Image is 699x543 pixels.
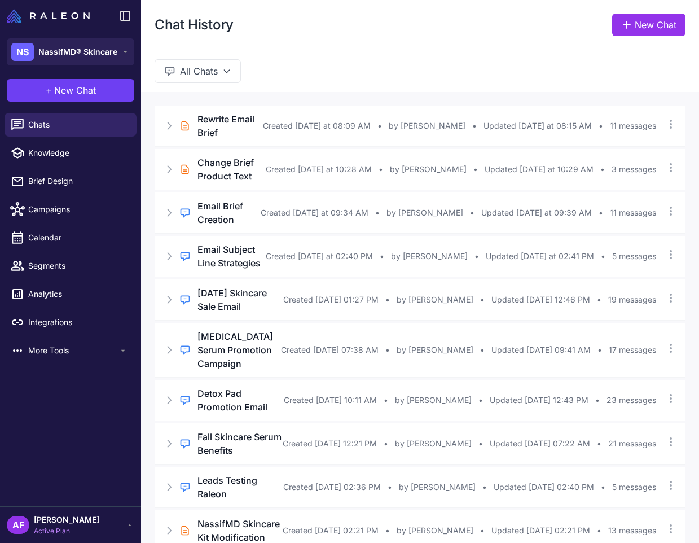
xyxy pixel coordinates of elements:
span: Updated [DATE] at 09:39 AM [481,207,592,219]
span: by [PERSON_NAME] [397,294,473,306]
span: • [478,437,483,450]
span: Created [DATE] 02:21 PM [283,524,379,537]
span: • [478,394,483,406]
a: Segments [5,254,137,278]
span: by [PERSON_NAME] [391,250,468,262]
h3: Detox Pad Promotion Email [197,387,284,414]
span: • [595,394,600,406]
span: Updated [DATE] 02:40 PM [494,481,594,493]
span: • [377,120,382,132]
span: • [385,294,390,306]
span: • [385,344,390,356]
span: • [480,294,485,306]
a: Brief Design [5,169,137,193]
span: Campaigns [28,203,128,216]
span: Created [DATE] 02:36 PM [283,481,381,493]
span: • [470,207,474,219]
a: Analytics [5,282,137,306]
span: Created [DATE] 12:21 PM [283,437,377,450]
span: • [480,524,485,537]
span: • [385,524,390,537]
h3: [MEDICAL_DATA] Serum Promotion Campaign [197,330,281,370]
span: 11 messages [610,207,656,219]
span: NassifMD® Skincare [38,46,117,58]
h3: Email Subject Line Strategies [197,243,266,270]
span: • [597,524,601,537]
span: • [472,120,477,132]
a: New Chat [612,14,685,36]
span: • [482,481,487,493]
button: All Chats [155,59,241,83]
a: Calendar [5,226,137,249]
span: by [PERSON_NAME] [386,207,463,219]
a: Integrations [5,310,137,334]
a: Campaigns [5,198,137,221]
span: 17 messages [609,344,656,356]
h1: Chat History [155,16,234,34]
span: • [600,163,605,176]
span: • [380,250,384,262]
span: • [597,437,601,450]
span: Created [DATE] at 10:28 AM [266,163,372,176]
span: by [PERSON_NAME] [397,524,473,537]
span: • [388,481,392,493]
span: Brief Design [28,175,128,187]
span: Updated [DATE] 09:41 AM [491,344,591,356]
span: by [PERSON_NAME] [390,163,467,176]
span: • [375,207,380,219]
span: by [PERSON_NAME] [395,394,472,406]
span: 5 messages [612,481,656,493]
span: 13 messages [608,524,656,537]
h3: Change Brief Product Text [197,156,266,183]
span: Updated [DATE] 12:46 PM [491,294,590,306]
span: by [PERSON_NAME] [399,481,476,493]
span: Chats [28,119,128,131]
a: Knowledge [5,141,137,165]
span: Updated [DATE] 12:43 PM [490,394,588,406]
a: Chats [5,113,137,137]
span: Created [DATE] 01:27 PM [283,294,379,306]
span: by [PERSON_NAME] [389,120,465,132]
span: • [384,394,388,406]
span: [PERSON_NAME] [34,514,99,526]
span: • [379,163,383,176]
span: Created [DATE] at 02:40 PM [266,250,373,262]
span: • [599,120,603,132]
span: Created [DATE] 07:38 AM [281,344,379,356]
h3: Rewrite Email Brief [197,112,263,139]
span: Created [DATE] 10:11 AM [284,394,377,406]
div: AF [7,516,29,534]
span: • [480,344,485,356]
span: + [46,84,52,97]
h3: Email Brief Creation [197,199,261,226]
span: Active Plan [34,526,99,536]
span: • [601,481,605,493]
span: Created [DATE] at 08:09 AM [263,120,371,132]
span: More Tools [28,344,118,357]
span: • [597,294,601,306]
span: Updated [DATE] at 10:29 AM [485,163,594,176]
h3: Fall Skincare Serum Benefits [197,430,283,457]
button: +New Chat [7,79,134,102]
span: Updated [DATE] 07:22 AM [490,437,590,450]
img: Raleon Logo [7,9,90,23]
span: Created [DATE] at 09:34 AM [261,207,368,219]
span: Calendar [28,231,128,244]
span: 11 messages [610,120,656,132]
button: NSNassifMD® Skincare [7,38,134,65]
div: NS [11,43,34,61]
span: 23 messages [606,394,656,406]
span: 3 messages [612,163,656,176]
span: • [384,437,388,450]
span: • [597,344,602,356]
span: Segments [28,260,128,272]
span: 21 messages [608,437,656,450]
span: • [599,207,603,219]
span: 5 messages [612,250,656,262]
span: • [601,250,605,262]
span: Updated [DATE] 02:21 PM [491,524,590,537]
span: by [PERSON_NAME] [397,344,473,356]
h3: Leads Testing Raleon [197,474,283,501]
span: 19 messages [608,294,656,306]
span: New Chat [54,84,96,97]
